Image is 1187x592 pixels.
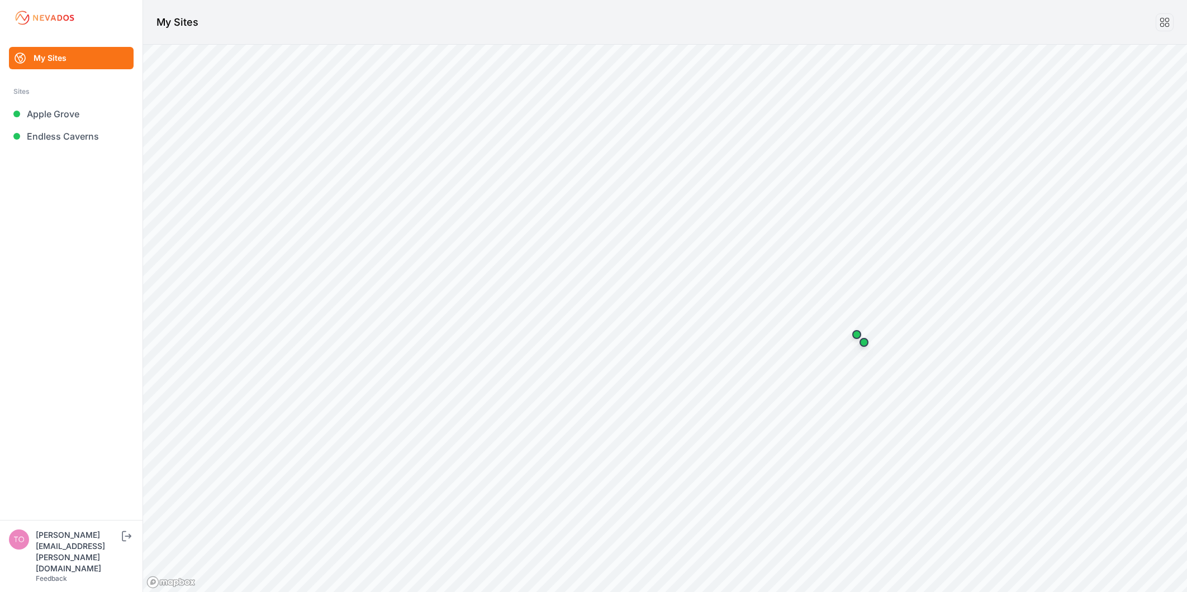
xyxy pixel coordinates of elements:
canvas: Map [143,45,1187,592]
img: Nevados [13,9,76,27]
div: [PERSON_NAME][EMAIL_ADDRESS][PERSON_NAME][DOMAIN_NAME] [36,529,120,574]
a: Feedback [36,574,67,583]
a: My Sites [9,47,134,69]
div: Map marker [846,323,868,346]
h1: My Sites [156,15,198,30]
img: tomasz.barcz@energix-group.com [9,529,29,550]
a: Mapbox logo [146,576,196,589]
div: Sites [13,85,129,98]
a: Endless Caverns [9,125,134,147]
a: Apple Grove [9,103,134,125]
